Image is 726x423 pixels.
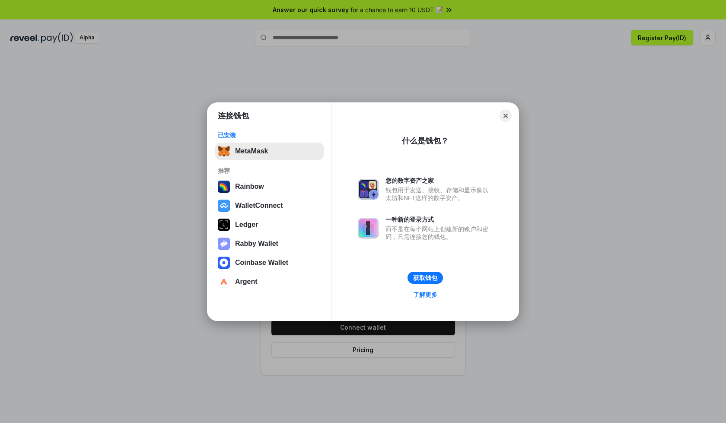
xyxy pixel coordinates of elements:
[235,202,283,210] div: WalletConnect
[218,219,230,231] img: svg+xml,%3Csvg%20xmlns%3D%22http%3A%2F%2Fwww.w3.org%2F2000%2Fsvg%22%20width%3D%2228%22%20height%3...
[215,197,324,214] button: WalletConnect
[218,276,230,288] img: svg+xml,%3Csvg%20width%3D%2228%22%20height%3D%2228%22%20viewBox%3D%220%200%2028%2028%22%20fill%3D...
[385,216,493,223] div: 一种新的登录方式
[235,147,268,155] div: MetaMask
[358,218,379,239] img: svg+xml,%3Csvg%20xmlns%3D%22http%3A%2F%2Fwww.w3.org%2F2000%2Fsvg%22%20fill%3D%22none%22%20viewBox...
[385,177,493,184] div: 您的数字资产之家
[218,145,230,157] img: svg+xml,%3Csvg%20fill%3D%22none%22%20height%3D%2233%22%20viewBox%3D%220%200%2035%2033%22%20width%...
[500,110,512,122] button: Close
[235,221,258,229] div: Ledger
[218,181,230,193] img: svg+xml,%3Csvg%20width%3D%22120%22%20height%3D%22120%22%20viewBox%3D%220%200%20120%20120%22%20fil...
[385,186,493,202] div: 钱包用于发送、接收、存储和显示像以太坊和NFT这样的数字资产。
[215,254,324,271] button: Coinbase Wallet
[402,136,449,146] div: 什么是钱包？
[215,235,324,252] button: Rabby Wallet
[218,111,249,121] h1: 连接钱包
[385,225,493,241] div: 而不是在每个网站上创建新的账户和密码，只需连接您的钱包。
[235,240,278,248] div: Rabby Wallet
[215,273,324,290] button: Argent
[218,167,321,175] div: 推荐
[413,274,437,282] div: 获取钱包
[218,131,321,139] div: 已安装
[358,179,379,200] img: svg+xml,%3Csvg%20xmlns%3D%22http%3A%2F%2Fwww.w3.org%2F2000%2Fsvg%22%20fill%3D%22none%22%20viewBox...
[218,257,230,269] img: svg+xml,%3Csvg%20width%3D%2228%22%20height%3D%2228%22%20viewBox%3D%220%200%2028%2028%22%20fill%3D...
[408,272,443,284] button: 获取钱包
[218,238,230,250] img: svg+xml,%3Csvg%20xmlns%3D%22http%3A%2F%2Fwww.w3.org%2F2000%2Fsvg%22%20fill%3D%22none%22%20viewBox...
[215,143,324,160] button: MetaMask
[413,291,437,299] div: 了解更多
[215,216,324,233] button: Ledger
[218,200,230,212] img: svg+xml,%3Csvg%20width%3D%2228%22%20height%3D%2228%22%20viewBox%3D%220%200%2028%2028%22%20fill%3D...
[235,259,288,267] div: Coinbase Wallet
[408,289,443,300] a: 了解更多
[235,183,264,191] div: Rainbow
[235,278,258,286] div: Argent
[215,178,324,195] button: Rainbow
